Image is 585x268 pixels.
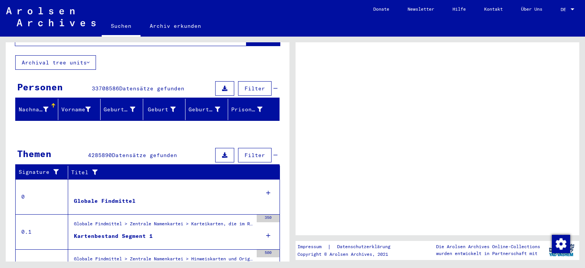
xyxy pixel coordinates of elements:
[19,103,58,116] div: Nachname
[119,85,184,92] span: Datensätze gefunden
[16,99,58,120] mat-header-cell: Nachname
[19,166,70,178] div: Signature
[16,179,68,214] td: 0
[141,17,210,35] a: Archiv erkunden
[238,81,272,96] button: Filter
[16,214,68,249] td: 0.1
[104,106,135,114] div: Geburtsname
[61,106,91,114] div: Vorname
[58,99,101,120] mat-header-cell: Vorname
[189,103,230,116] div: Geburtsdatum
[551,234,570,253] div: Zustimmung ändern
[74,232,153,240] div: Kartenbestand Segment 1
[15,55,96,70] button: Archival tree units
[231,106,263,114] div: Prisoner #
[297,243,400,251] div: |
[74,220,253,231] div: Globale Findmittel > Zentrale Namenkartei > Karteikarten, die im Rahmen der sequentiellen Massend...
[143,99,186,120] mat-header-cell: Geburt‏
[189,106,220,114] div: Geburtsdatum
[238,148,272,162] button: Filter
[92,85,119,92] span: 33708586
[561,7,569,12] span: DE
[245,85,265,92] span: Filter
[112,152,177,159] span: Datensätze gefunden
[17,147,51,160] div: Themen
[74,255,253,266] div: Globale Findmittel > Zentrale Namenkartei > Hinweiskarten und Originale, die in T/D-Fällen aufgef...
[102,17,141,37] a: Suchen
[257,215,280,222] div: 350
[547,241,576,260] img: yv_logo.png
[74,197,136,205] div: Globale Findmittel
[19,168,62,176] div: Signature
[552,235,570,253] img: Zustimmung ändern
[88,152,112,159] span: 4285890
[71,169,265,177] div: Titel
[146,103,185,116] div: Geburt‏
[297,243,328,251] a: Impressum
[61,103,101,116] div: Vorname
[228,99,280,120] mat-header-cell: Prisoner #
[331,243,400,251] a: Datenschutzerklärung
[101,99,143,120] mat-header-cell: Geburtsname
[19,106,48,114] div: Nachname
[257,250,280,257] div: 500
[231,103,272,116] div: Prisoner #
[185,99,228,120] mat-header-cell: Geburtsdatum
[245,152,265,159] span: Filter
[436,243,540,250] p: Die Arolsen Archives Online-Collections
[6,7,96,26] img: Arolsen_neg.svg
[17,80,63,94] div: Personen
[297,251,400,258] p: Copyright © Arolsen Archives, 2021
[146,106,176,114] div: Geburt‏
[436,250,540,257] p: wurden entwickelt in Partnerschaft mit
[104,103,145,116] div: Geburtsname
[71,166,272,178] div: Titel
